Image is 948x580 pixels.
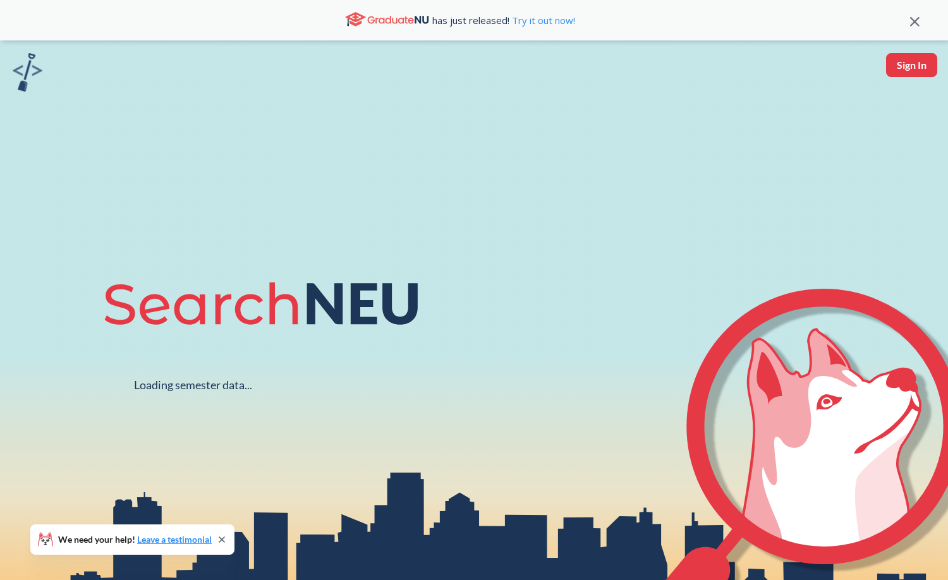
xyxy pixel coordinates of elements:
[13,53,42,92] img: sandbox logo
[137,534,212,545] a: Leave a testimonial
[886,53,937,77] button: Sign In
[509,14,575,27] a: Try it out now!
[58,535,212,544] span: We need your help!
[13,53,42,95] a: sandbox logo
[134,378,252,392] div: Loading semester data...
[432,13,575,27] span: has just released!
